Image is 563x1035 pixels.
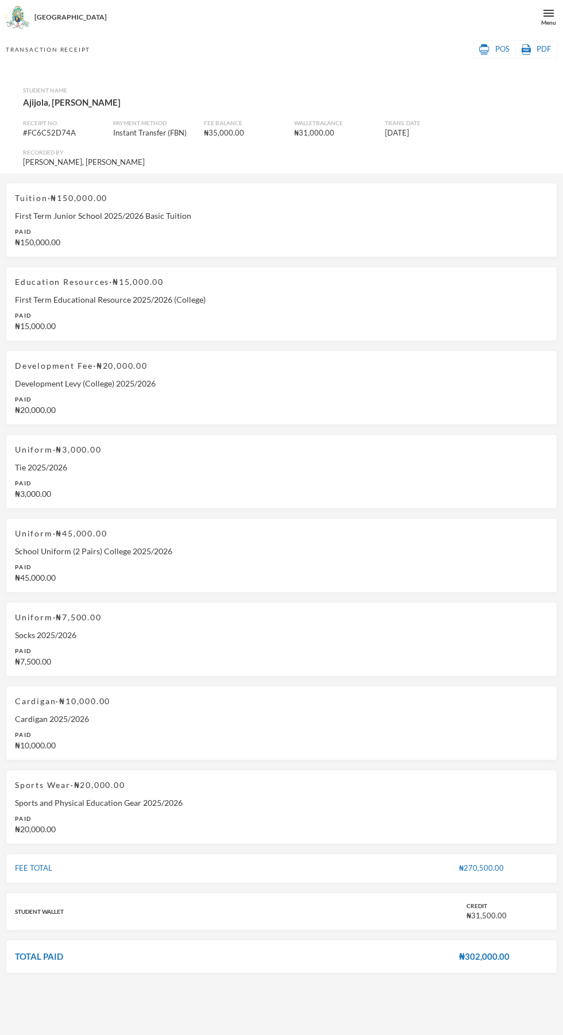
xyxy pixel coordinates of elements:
div: Paid [15,479,32,488]
div: Tuition · ₦150,000.00 [15,192,107,204]
div: ₦150,000.00 [15,236,60,248]
a: POS [479,44,510,55]
div: Tie 2025/2026 [15,461,548,473]
div: Paid [15,563,32,571]
span: Fee Total [15,863,52,872]
div: ₦35,000.00 [204,128,286,139]
span: ₦302,000.00 [459,951,510,961]
div: Cardigan · ₦10,000.00 [15,695,110,707]
div: Paid [15,395,32,404]
div: ₦3,000.00 [15,488,51,500]
span: PDF [537,44,551,53]
div: Student Wallet [15,902,458,916]
div: Ajijola, [PERSON_NAME] [23,95,557,110]
div: Credit [466,902,548,910]
span: Total Paid [15,951,63,961]
div: Sports and Physical Education Gear 2025/2026 [15,797,548,809]
div: Wallet balance [294,119,376,128]
div: Socks 2025/2026 [15,629,548,641]
div: Uniform · ₦3,000.00 [15,443,102,455]
div: Paid [15,647,32,655]
div: Paid [15,227,32,236]
div: Receipt No. [23,119,105,128]
div: First Term Junior School 2025/2026 Basic Tuition [15,210,548,222]
div: [DATE] [385,128,466,139]
div: [GEOGRAPHIC_DATA] [34,12,107,22]
div: Payment Method [113,119,195,128]
div: Uniform · ₦45,000.00 [15,527,107,539]
div: Paid [15,311,32,320]
div: ₦20,000.00 [15,823,56,835]
div: Cardigan 2025/2026 [15,713,548,725]
span: Transaction Receipt [6,45,90,54]
span: POS [495,44,510,53]
div: # FC6C52D74A [23,128,105,139]
div: Development Levy (College) 2025/2026 [15,377,548,389]
a: PDF [522,44,551,55]
div: Instant Transfer (FBN) [113,128,195,139]
div: Trans. Date [385,119,466,128]
div: Recorded By [23,148,195,157]
div: Education Resources · ₦15,000.00 [15,276,164,288]
div: Development Fee · ₦20,000.00 [15,360,148,372]
div: Menu [541,18,556,27]
div: Uniform · ₦7,500.00 [15,611,102,623]
div: ₦10,000.00 [15,739,56,751]
span: ₦270,500.00 [459,863,504,872]
div: [PERSON_NAME], [PERSON_NAME] [23,157,195,168]
div: Student Name [23,86,557,95]
div: ₦31,500.00 [466,910,548,922]
div: ₦45,000.00 [15,571,56,584]
div: ₦15,000.00 [15,320,56,332]
div: ₦31,000.00 [294,128,376,139]
div: Paid [15,814,32,823]
div: Fee balance [204,119,286,128]
div: Paid [15,731,32,739]
div: School Uniform (2 Pairs) College 2025/2026 [15,545,548,557]
div: ₦7,500.00 [15,655,51,667]
img: logo [6,6,29,29]
div: Sports Wear · ₦20,000.00 [15,779,125,791]
div: ₦20,000.00 [15,404,56,416]
div: First Term Educational Resource 2025/2026 (College) [15,293,548,306]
